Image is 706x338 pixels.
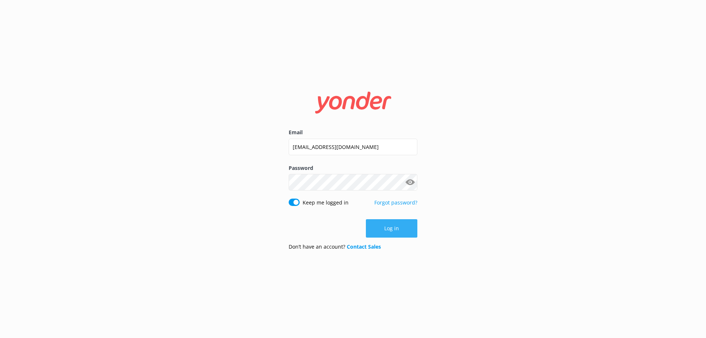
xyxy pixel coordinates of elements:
label: Email [289,128,417,136]
button: Show password [403,175,417,190]
label: Password [289,164,417,172]
a: Forgot password? [374,199,417,206]
a: Contact Sales [347,243,381,250]
input: user@emailaddress.com [289,139,417,155]
button: Log in [366,219,417,238]
label: Keep me logged in [303,199,349,207]
p: Don’t have an account? [289,243,381,251]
